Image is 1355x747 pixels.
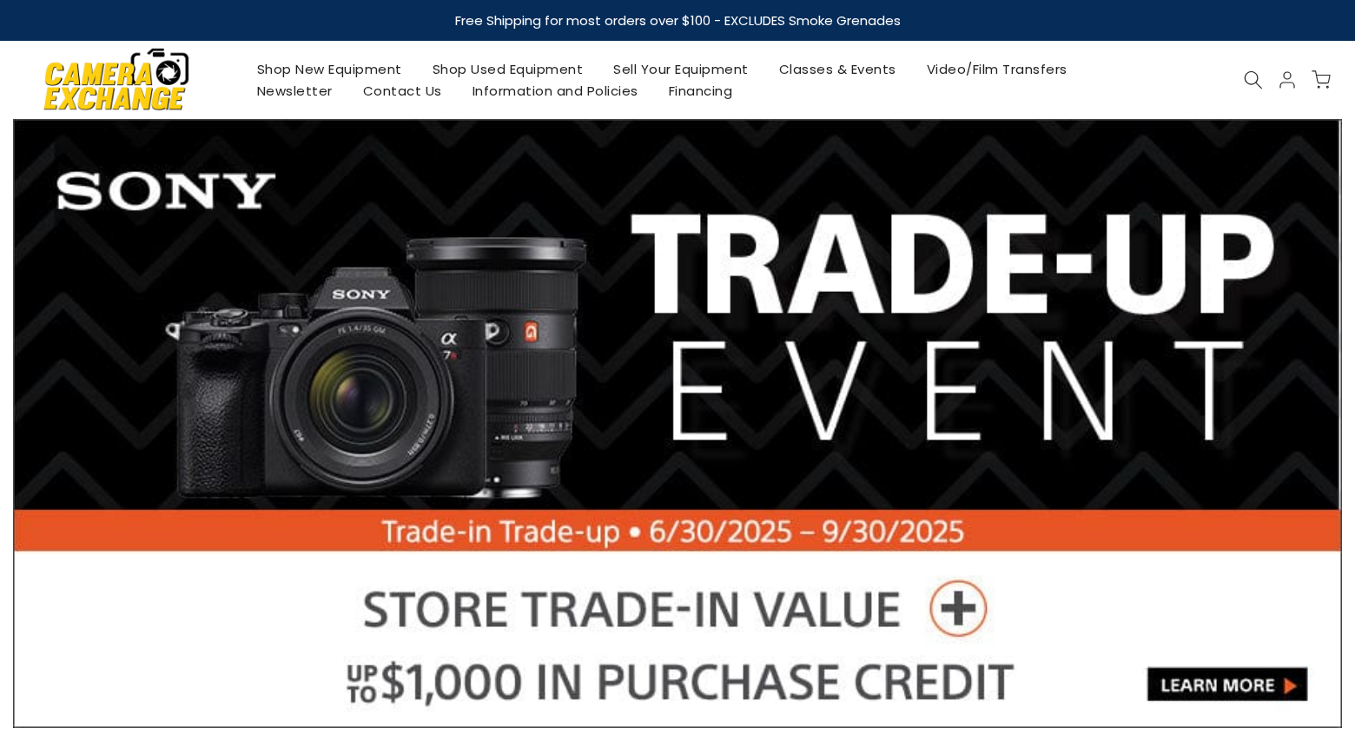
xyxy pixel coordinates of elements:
li: Page dot 6 [718,699,728,709]
li: Page dot 3 [664,699,673,709]
strong: Free Shipping for most orders over $100 - EXCLUDES Smoke Grenades [455,11,901,30]
a: Newsletter [241,80,347,102]
a: Contact Us [347,80,457,102]
a: Shop Used Equipment [417,58,598,80]
a: Video/Film Transfers [911,58,1082,80]
li: Page dot 5 [700,699,710,709]
li: Page dot 1 [627,699,637,709]
a: Sell Your Equipment [598,58,764,80]
a: Financing [653,80,748,102]
li: Page dot 2 [645,699,655,709]
a: Information and Policies [457,80,653,102]
li: Page dot 4 [682,699,691,709]
a: Classes & Events [763,58,911,80]
a: Shop New Equipment [241,58,417,80]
